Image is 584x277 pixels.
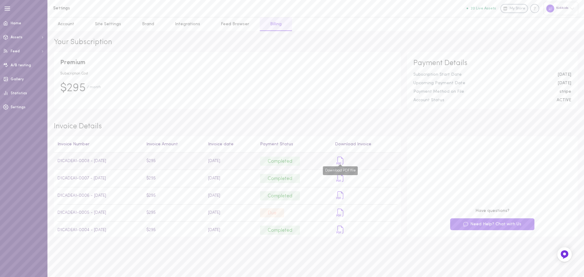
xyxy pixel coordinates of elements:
[467,6,500,11] a: 20 Live Assets
[260,226,300,235] span: Completed
[47,17,85,31] a: Account
[509,6,525,12] span: My Store
[260,191,300,200] span: Completed
[260,174,300,183] span: Completed
[143,222,204,239] td: $295
[260,208,284,217] span: Due
[132,17,165,31] a: Brand
[530,4,539,13] div: Knowledge center
[553,73,576,77] div: [DATE]
[54,170,143,187] td: D1CADEA1-0007 - [DATE]
[335,208,397,218] a: Download PDF file
[204,222,256,239] td: [DATE]
[552,98,576,102] div: ACTIVE
[257,136,332,153] th: Payment Status
[143,136,204,153] th: Invoice Amount
[336,210,344,215] span: Download PDF file
[143,187,204,204] td: $295
[11,36,23,39] span: Assets
[500,4,528,13] a: My Store
[335,174,397,184] a: Download PDF file
[204,204,256,222] td: [DATE]
[54,187,143,204] td: D1CADEA1-0006 - [DATE]
[413,58,571,69] span: Payment Details
[54,37,578,48] span: Your Subscription
[143,204,204,222] td: $295
[409,90,555,94] div: Payment Method on File
[54,136,143,153] th: Invoice Number
[555,90,576,94] div: stripe
[467,6,496,10] button: 20 Live Assets
[165,17,210,31] a: Integrations
[450,218,534,230] button: Need Help? Chat with Us
[204,187,256,204] td: [DATE]
[11,50,20,53] span: Feed
[335,156,397,166] a: Download PDF file
[60,58,395,67] span: Premium
[54,153,143,170] td: D1CADEA1-0008 - [DATE]
[553,81,576,85] div: [DATE]
[210,17,259,31] a: Feed Browser
[336,227,344,232] span: Download PDF file
[85,17,131,31] a: Site Settings
[409,81,553,85] div: Upcoming Payment Date
[11,92,27,95] span: Statistics
[143,170,204,187] td: $295
[336,176,344,180] span: Download PDF file
[544,2,578,15] div: Kidikids
[53,6,154,11] h1: Settings
[413,208,571,214] span: Have questions?
[335,225,397,235] a: Download PDF file
[11,64,31,67] span: A/B testing
[409,73,553,77] div: Subscription Start Date
[260,17,292,31] a: Billing
[11,22,21,25] span: Home
[60,71,395,76] span: Subscription Cost
[332,136,401,153] th: Download Invoice
[335,191,397,201] a: Download PDF file
[11,78,24,81] span: Gallery
[54,222,143,239] td: D1CADEA1-0004 - [DATE]
[87,85,101,96] span: / month
[336,158,344,163] span: Download PDF file
[409,98,552,102] div: Account Status
[143,153,204,170] td: $295
[60,80,86,96] span: $295
[260,157,300,166] span: Completed
[204,136,256,153] th: Invoice date
[204,170,256,187] td: [DATE]
[11,106,26,109] span: Settings
[54,122,578,132] span: Invoice Details
[54,204,143,222] td: D1CADEA1-0005 - [DATE]
[204,153,256,170] td: [DATE]
[560,250,569,259] img: Feedback Button
[336,193,344,197] span: Download PDF file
